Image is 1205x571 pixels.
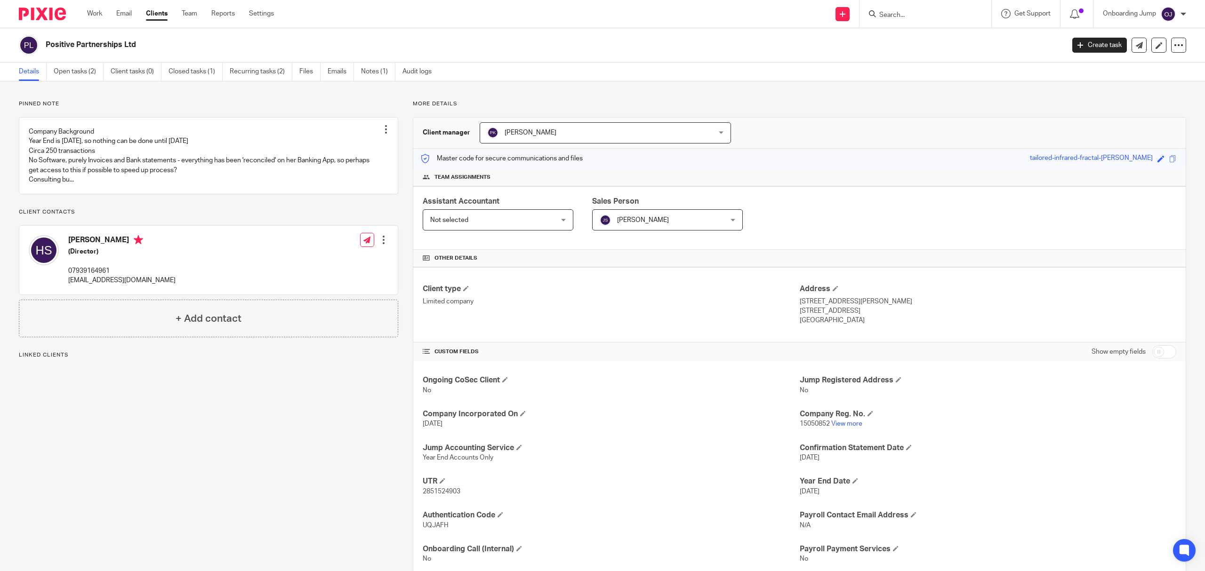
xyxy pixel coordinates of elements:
span: [PERSON_NAME] [617,217,669,223]
span: No [423,555,431,562]
a: Notes (1) [361,63,395,81]
h4: Client type [423,284,799,294]
p: [STREET_ADDRESS][PERSON_NAME] [800,297,1176,306]
img: Pixie [19,8,66,20]
a: Closed tasks (1) [169,63,223,81]
span: [PERSON_NAME] [505,129,556,136]
h4: UTR [423,476,799,486]
span: Get Support [1014,10,1051,17]
span: [DATE] [800,454,819,461]
h4: Address [800,284,1176,294]
a: Details [19,63,47,81]
label: Show empty fields [1092,347,1146,357]
a: Recurring tasks (2) [230,63,292,81]
p: More details [413,100,1186,108]
p: Limited company [423,297,799,306]
h4: Authentication Code [423,510,799,520]
a: Email [116,9,132,18]
i: Primary [134,235,143,245]
img: svg%3E [600,214,611,226]
h2: Positive Partnerships Ltd [46,40,856,50]
p: [GEOGRAPHIC_DATA] [800,316,1176,325]
h4: [PERSON_NAME] [68,235,176,247]
span: Year End Accounts Only [423,454,493,461]
span: Not selected [430,217,468,223]
a: Files [299,63,321,81]
span: [DATE] [800,488,819,495]
p: [EMAIL_ADDRESS][DOMAIN_NAME] [68,276,176,285]
span: UQJAFH [423,522,449,529]
a: Create task [1072,38,1127,53]
h4: Confirmation Statement Date [800,443,1176,453]
a: Work [87,9,102,18]
a: Team [182,9,197,18]
span: No [800,387,808,394]
p: Linked clients [19,351,398,359]
a: Audit logs [402,63,439,81]
img: svg%3E [29,235,59,265]
span: 2851524903 [423,488,460,495]
a: Reports [211,9,235,18]
h4: CUSTOM FIELDS [423,348,799,356]
img: svg%3E [19,35,39,55]
img: svg%3E [1161,7,1176,22]
h5: (Director) [68,247,176,256]
span: No [800,555,808,562]
h4: Payroll Payment Services [800,544,1176,554]
span: No [423,387,431,394]
a: Open tasks (2) [54,63,104,81]
span: Sales Person [592,198,639,205]
span: N/A [800,522,811,529]
h4: + Add contact [176,311,241,326]
a: Settings [249,9,274,18]
h4: Jump Accounting Service [423,443,799,453]
span: Team assignments [434,174,490,181]
h4: Onboarding Call (Internal) [423,544,799,554]
h4: Ongoing CoSec Client [423,375,799,385]
span: Other details [434,254,477,262]
h4: Jump Registered Address [800,375,1176,385]
img: svg%3E [487,127,498,138]
span: 15050852 [800,420,830,427]
p: Onboarding Jump [1103,9,1156,18]
h4: Payroll Contact Email Address [800,510,1176,520]
p: Client contacts [19,208,398,216]
input: Search [878,11,963,20]
div: tailored-infrared-fractal-[PERSON_NAME] [1030,153,1153,164]
a: View more [831,420,862,427]
a: Emails [328,63,354,81]
a: Client tasks (0) [111,63,161,81]
h4: Year End Date [800,476,1176,486]
p: Pinned note [19,100,398,108]
span: [DATE] [423,420,442,427]
p: Master code for secure communications and files [420,154,583,163]
h4: Company Incorporated On [423,409,799,419]
p: [STREET_ADDRESS] [800,306,1176,316]
h3: Client manager [423,128,470,137]
span: Assistant Accountant [423,198,499,205]
a: Clients [146,9,168,18]
p: 07939164961 [68,266,176,276]
h4: Company Reg. No. [800,409,1176,419]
